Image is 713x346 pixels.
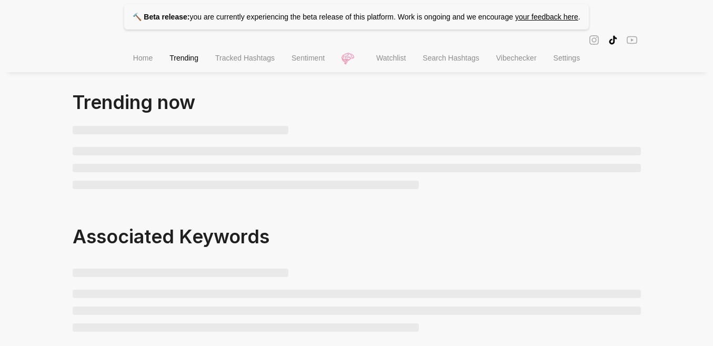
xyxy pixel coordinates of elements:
span: Trending now [73,91,195,114]
span: Home [133,54,153,62]
span: Search Hashtags [423,54,479,62]
span: Settings [554,54,580,62]
span: Vibechecker [496,54,537,62]
strong: 🔨 Beta release: [133,13,189,21]
span: Sentiment [292,54,325,62]
span: Watchlist [376,54,406,62]
span: youtube [627,34,637,46]
p: you are currently experiencing the beta release of this platform. Work is ongoing and we encourage . [124,4,588,29]
span: Tracked Hashtags [215,54,275,62]
span: instagram [589,34,599,46]
a: your feedback here [515,13,578,21]
span: Trending [169,54,198,62]
span: Associated Keywords [73,225,269,248]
